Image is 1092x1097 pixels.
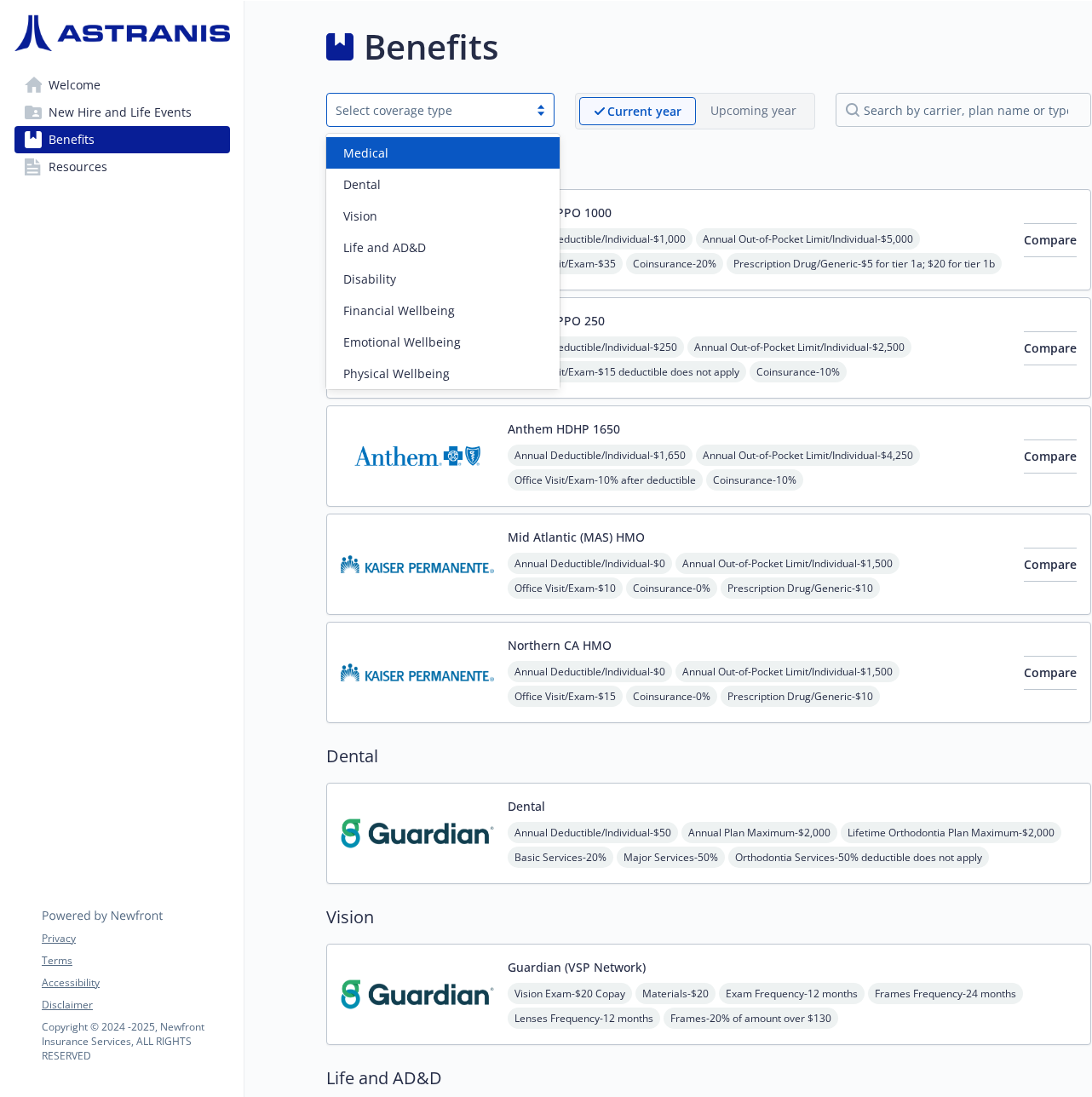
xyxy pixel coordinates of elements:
span: New Hire and Life Events [49,99,192,126]
span: Exam Frequency - 12 months [719,983,865,1004]
span: Office Visit/Exam - $10 [508,577,623,599]
span: Annual Deductible/Individual - $1,000 [508,228,693,250]
span: Annual Out-of-Pocket Limit/Individual - $4,250 [696,445,920,466]
span: Coinsurance - 10% [750,361,847,382]
button: Compare [1024,656,1077,690]
span: Welcome [49,72,101,99]
span: Compare [1024,556,1077,572]
span: Physical Wellbeing [343,365,450,382]
span: Upcoming year [696,97,811,125]
span: Life and AD&D [343,238,426,256]
span: Annual Deductible/Individual - $1,650 [508,445,693,466]
img: Anthem Blue Cross carrier logo [341,420,494,492]
span: Annual Out-of-Pocket Limit/Individual - $2,500 [687,336,911,358]
button: Mid Atlantic (MAS) HMO [508,528,645,546]
span: Lifetime Orthodontia Plan Maximum - $2,000 [841,822,1061,843]
span: Prescription Drug/Generic - $10 [721,686,880,707]
button: Compare [1024,439,1077,474]
input: search by carrier, plan name or type [836,93,1091,127]
a: Terms [42,953,229,968]
span: Resources [49,153,107,181]
span: Coinsurance - 0% [626,577,717,599]
p: Current year [607,102,681,120]
h2: Life and AD&D [326,1065,1091,1091]
span: Annual Out-of-Pocket Limit/Individual - $5,000 [696,228,920,250]
span: Compare [1024,340,1077,356]
button: Compare [1024,223,1077,257]
span: Materials - $20 [635,983,716,1004]
span: Frames - 20% of amount over $130 [664,1008,838,1029]
img: Kaiser Permanente Insurance Company carrier logo [341,528,494,600]
span: Office Visit/Exam - 10% after deductible [508,469,703,491]
h1: Benefits [364,21,498,72]
img: Guardian carrier logo [341,958,494,1031]
h2: Dental [326,744,1091,769]
span: Annual Out-of-Pocket Limit/Individual - $1,500 [675,553,899,574]
span: Compare [1024,232,1077,248]
div: Select coverage type [336,101,520,119]
a: Accessibility [42,975,229,991]
span: Annual Deductible/Individual - $50 [508,822,678,843]
span: Annual Deductible/Individual - $250 [508,336,684,358]
span: Orthodontia Services - 50% deductible does not apply [728,847,989,868]
h2: Medical [326,150,1091,175]
button: Anthem HDHP 1650 [508,420,620,438]
span: Prescription Drug/Generic - $5 for tier 1a; $20 for tier 1b [727,253,1002,274]
button: Dental [508,797,545,815]
img: Kaiser Permanente Insurance Company carrier logo [341,636,494,709]
span: Major Services - 50% [617,847,725,868]
button: Compare [1024,548,1077,582]
span: Compare [1024,664,1077,681]
h2: Vision [326,905,1091,930]
span: Annual Deductible/Individual - $0 [508,553,672,574]
span: Benefits [49,126,95,153]
a: Disclaimer [42,997,229,1013]
p: Copyright © 2024 - 2025 , Newfront Insurance Services, ALL RIGHTS RESERVED [42,1019,229,1063]
span: Frames Frequency - 24 months [868,983,1023,1004]
a: Privacy [42,931,229,946]
span: Coinsurance - 0% [626,686,717,707]
span: Annual Deductible/Individual - $0 [508,661,672,682]
span: Lenses Frequency - 12 months [508,1008,660,1029]
span: Financial Wellbeing [343,302,455,319]
span: Compare [1024,448,1077,464]
span: Prescription Drug/Generic - $10 [721,577,880,599]
span: Disability [343,270,396,288]
span: Dental [343,175,381,193]
span: Annual Plan Maximum - $2,000 [681,822,837,843]
a: Resources [14,153,230,181]
img: Guardian carrier logo [341,797,494,870]
span: Vision Exam - $20 Copay [508,983,632,1004]
button: Guardian (VSP Network) [508,958,646,976]
span: Basic Services - 20% [508,847,613,868]
span: Vision [343,207,377,225]
span: Coinsurance - 10% [706,469,803,491]
a: New Hire and Life Events [14,99,230,126]
span: Office Visit/Exam - $15 deductible does not apply [508,361,746,382]
button: Compare [1024,331,1077,365]
span: Medical [343,144,388,162]
a: Benefits [14,126,230,153]
button: Anthem PPO 1000 [508,204,612,221]
p: Upcoming year [710,101,796,119]
span: Office Visit/Exam - $15 [508,686,623,707]
a: Welcome [14,72,230,99]
span: Coinsurance - 20% [626,253,723,274]
span: Annual Out-of-Pocket Limit/Individual - $1,500 [675,661,899,682]
span: Emotional Wellbeing [343,333,461,351]
button: Northern CA HMO [508,636,612,654]
span: Office Visit/Exam - $35 [508,253,623,274]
